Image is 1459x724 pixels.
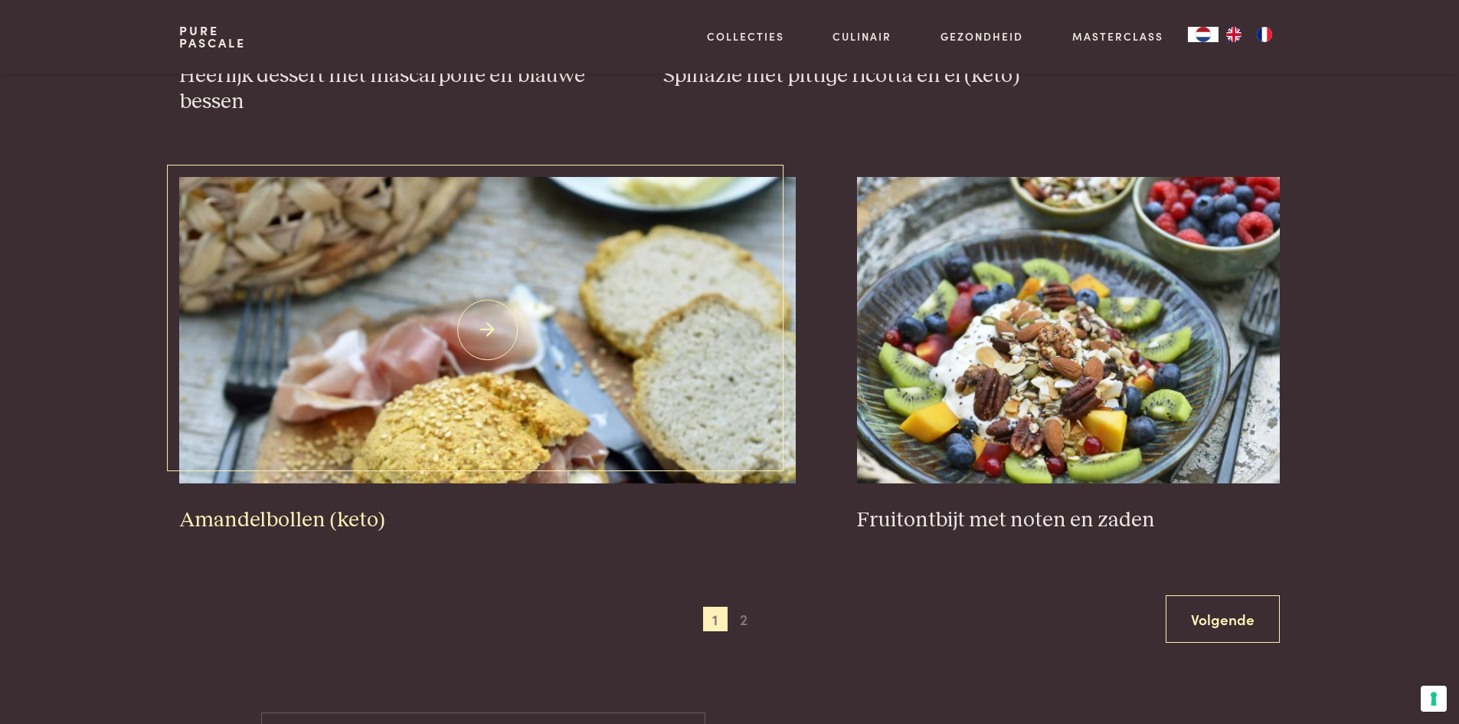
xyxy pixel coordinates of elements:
a: Gezondheid [940,28,1023,44]
button: Uw voorkeuren voor toestemming voor trackingtechnologieën [1421,686,1447,712]
a: Amandelbollen (keto) Amandelbollen (keto) [179,177,796,534]
a: Fruitontbijt met noten en zaden Fruitontbijt met noten en zaden [857,177,1280,534]
aside: Language selected: Nederlands [1188,27,1280,42]
a: EN [1219,27,1249,42]
h3: Heerlijk dessert met mascarpone en blauwe bessen [179,63,602,116]
h3: Spinazie met pittige ricotta en ei (keto) [663,63,1280,90]
a: PurePascale [179,25,246,49]
a: Collecties [707,28,784,44]
h3: Fruitontbijt met noten en zaden [857,507,1280,534]
a: Masterclass [1072,28,1163,44]
a: NL [1188,27,1219,42]
img: Amandelbollen (keto) [179,177,796,483]
a: Volgende [1166,595,1280,644]
span: 1 [703,607,728,631]
div: Language [1188,27,1219,42]
ul: Language list [1219,27,1280,42]
a: Culinair [833,28,891,44]
a: FR [1249,27,1280,42]
h3: Amandelbollen (keto) [179,507,796,534]
img: Fruitontbijt met noten en zaden [857,177,1280,483]
span: 2 [731,607,756,631]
